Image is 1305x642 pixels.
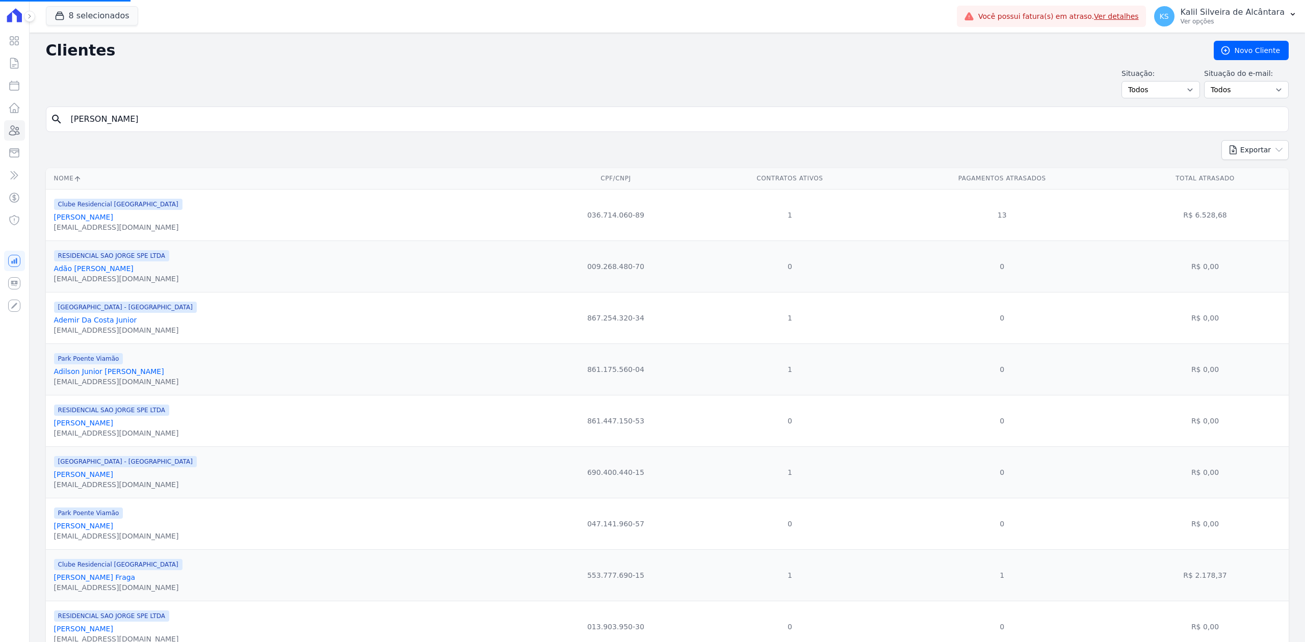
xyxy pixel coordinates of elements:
span: [GEOGRAPHIC_DATA] - [GEOGRAPHIC_DATA] [54,302,197,313]
p: Kalil Silveira de Alcântara [1181,7,1285,17]
td: 553.777.690-15 [535,549,697,601]
span: Clube Residencial [GEOGRAPHIC_DATA] [54,559,182,570]
td: R$ 6.528,68 [1121,189,1289,240]
i: search [50,113,63,125]
div: [EMAIL_ADDRESS][DOMAIN_NAME] [54,582,182,593]
td: R$ 0,00 [1121,240,1289,292]
td: R$ 0,00 [1121,498,1289,549]
td: 0 [697,240,882,292]
td: 0 [883,395,1122,446]
th: Contratos Ativos [697,168,882,189]
span: Clube Residencial [GEOGRAPHIC_DATA] [54,199,182,210]
button: KS Kalil Silveira de Alcântara Ver opções [1146,2,1305,31]
div: [EMAIL_ADDRESS][DOMAIN_NAME] [54,274,179,284]
h2: Clientes [46,41,1197,60]
div: [EMAIL_ADDRESS][DOMAIN_NAME] [54,325,197,335]
p: Ver opções [1181,17,1285,25]
td: 1 [697,189,882,240]
td: 0 [697,395,882,446]
a: [PERSON_NAME] Fraga [54,573,136,581]
td: 0 [883,498,1122,549]
span: Você possui fatura(s) em atraso. [978,11,1139,22]
span: Park Poente Viamão [54,353,123,364]
td: 036.714.060-89 [535,189,697,240]
th: Nome [46,168,535,189]
td: 0 [883,343,1122,395]
a: Adilson Junior [PERSON_NAME] [54,367,164,376]
a: Ademir Da Costa Junior [54,316,137,324]
td: R$ 0,00 [1121,292,1289,343]
th: Total Atrasado [1121,168,1289,189]
span: Park Poente Viamão [54,507,123,519]
span: RESIDENCIAL SAO JORGE SPE LTDA [54,610,169,622]
td: 1 [697,549,882,601]
input: Buscar por nome, CPF ou e-mail [65,109,1284,129]
a: [PERSON_NAME] [54,213,113,221]
span: KS [1160,13,1169,20]
span: RESIDENCIAL SAO JORGE SPE LTDA [54,405,169,416]
td: 861.175.560-04 [535,343,697,395]
label: Situação: [1121,68,1200,79]
td: 1 [697,343,882,395]
a: [PERSON_NAME] [54,470,113,478]
button: Exportar [1221,140,1289,160]
td: 009.268.480-70 [535,240,697,292]
td: 13 [883,189,1122,240]
th: Pagamentos Atrasados [883,168,1122,189]
div: [EMAIL_ADDRESS][DOMAIN_NAME] [54,428,179,438]
td: 690.400.440-15 [535,446,697,498]
td: 0 [697,498,882,549]
td: R$ 2.178,37 [1121,549,1289,601]
div: [EMAIL_ADDRESS][DOMAIN_NAME] [54,479,197,490]
td: 0 [883,292,1122,343]
span: RESIDENCIAL SAO JORGE SPE LTDA [54,250,169,261]
td: 0 [883,446,1122,498]
a: [PERSON_NAME] [54,419,113,427]
div: [EMAIL_ADDRESS][DOMAIN_NAME] [54,377,179,387]
td: 0 [883,240,1122,292]
td: 861.447.150-53 [535,395,697,446]
a: [PERSON_NAME] [54,625,113,633]
span: [GEOGRAPHIC_DATA] - [GEOGRAPHIC_DATA] [54,456,197,467]
td: 1 [697,292,882,343]
th: CPF/CNPJ [535,168,697,189]
div: [EMAIL_ADDRESS][DOMAIN_NAME] [54,531,179,541]
td: R$ 0,00 [1121,343,1289,395]
label: Situação do e-mail: [1204,68,1289,79]
a: Ver detalhes [1094,12,1139,20]
button: 8 selecionados [46,6,138,25]
td: 1 [697,446,882,498]
td: 047.141.960-57 [535,498,697,549]
td: R$ 0,00 [1121,395,1289,446]
td: 1 [883,549,1122,601]
div: [EMAIL_ADDRESS][DOMAIN_NAME] [54,222,182,232]
a: Adão [PERSON_NAME] [54,264,134,273]
a: [PERSON_NAME] [54,522,113,530]
td: 867.254.320-34 [535,292,697,343]
td: R$ 0,00 [1121,446,1289,498]
a: Novo Cliente [1214,41,1289,60]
